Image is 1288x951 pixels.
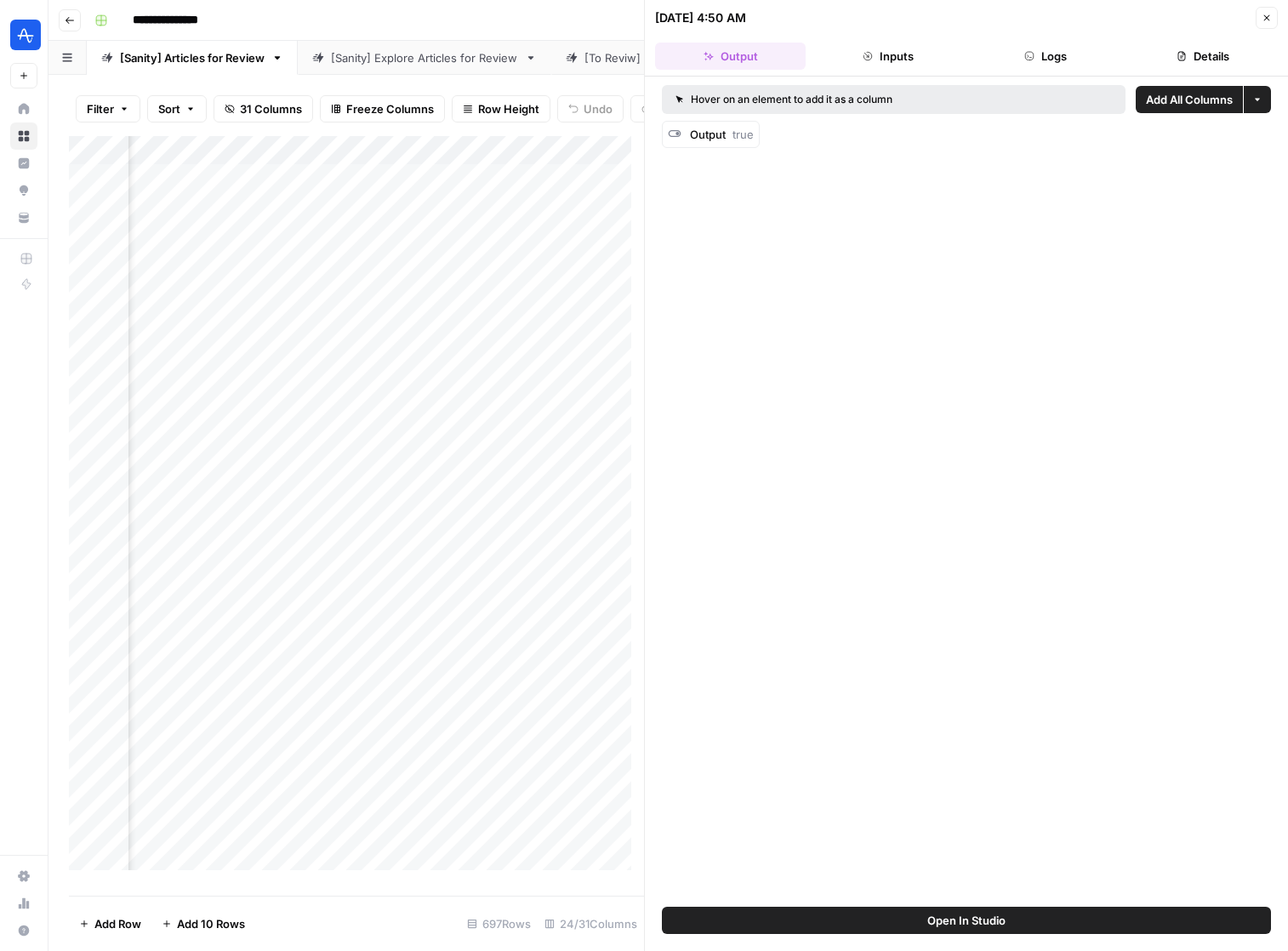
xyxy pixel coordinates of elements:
a: Browse [10,122,37,150]
a: Usage [10,890,37,917]
div: 24/31 Columns [538,910,644,937]
img: Amplitude Logo [10,20,41,50]
span: Sort [158,100,180,117]
div: [DATE] 4:50 AM [655,9,746,26]
span: Row Height [478,100,539,117]
div: [Sanity] Articles for Review [120,49,265,66]
a: [To Reviw] Refresh Articles - No Rewrites [551,41,837,75]
span: Open In Studio [927,912,1006,929]
a: [Sanity] Articles for Review [87,41,298,75]
button: Add 10 Rows [151,910,255,937]
button: Undo [557,95,624,122]
button: 31 Columns [214,95,313,122]
span: true [732,128,754,141]
span: 31 Columns [240,100,302,117]
a: Home [10,95,37,122]
button: Logs [970,43,1120,70]
button: Add All Columns [1136,86,1243,113]
div: [Sanity] Explore Articles for Review [331,49,518,66]
span: Add Row [94,915,141,932]
button: Freeze Columns [320,95,445,122]
span: Undo [584,100,613,117]
div: [To Reviw] Refresh Articles - No Rewrites [584,49,804,66]
span: Output [690,128,726,141]
button: Row Height [452,95,550,122]
button: Workspace: Amplitude [10,14,37,56]
button: Sort [147,95,207,122]
a: Your Data [10,204,37,231]
button: Inputs [812,43,963,70]
button: Open In Studio [662,907,1271,934]
a: [Sanity] Explore Articles for Review [298,41,551,75]
button: Output [655,43,806,70]
a: Insights [10,150,37,177]
span: Filter [87,100,114,117]
span: Freeze Columns [346,100,434,117]
span: Add All Columns [1146,91,1233,108]
a: Opportunities [10,177,37,204]
button: Help + Support [10,917,37,944]
button: Details [1127,43,1278,70]
div: Hover on an element to add it as a column [675,92,1002,107]
span: Add 10 Rows [177,915,245,932]
button: Filter [76,95,140,122]
a: Settings [10,863,37,890]
div: 697 Rows [460,910,538,937]
button: Add Row [69,910,151,937]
